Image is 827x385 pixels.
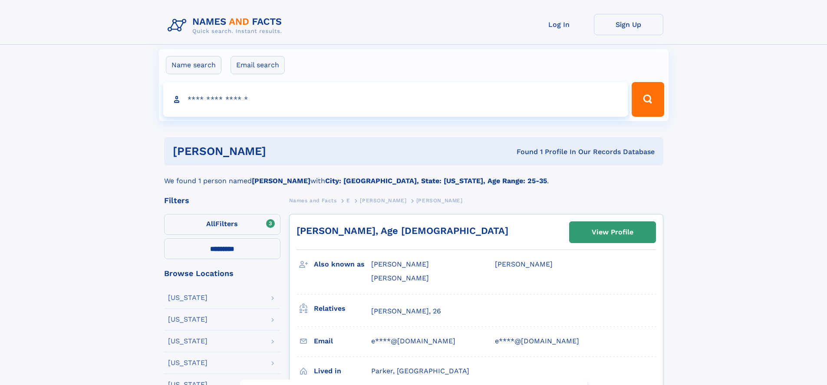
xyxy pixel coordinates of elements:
[168,316,208,323] div: [US_STATE]
[371,260,429,268] span: [PERSON_NAME]
[495,260,553,268] span: [PERSON_NAME]
[592,222,633,242] div: View Profile
[164,14,289,37] img: Logo Names and Facts
[391,147,655,157] div: Found 1 Profile In Our Records Database
[360,197,406,204] span: [PERSON_NAME]
[164,270,280,277] div: Browse Locations
[166,56,221,74] label: Name search
[314,334,371,349] h3: Email
[325,177,547,185] b: City: [GEOGRAPHIC_DATA], State: [US_STATE], Age Range: 25-35
[252,177,310,185] b: [PERSON_NAME]
[314,301,371,316] h3: Relatives
[173,146,392,157] h1: [PERSON_NAME]
[524,14,594,35] a: Log In
[594,14,663,35] a: Sign Up
[231,56,285,74] label: Email search
[416,197,463,204] span: [PERSON_NAME]
[314,364,371,378] h3: Lived in
[297,225,508,236] a: [PERSON_NAME], Age [DEMOGRAPHIC_DATA]
[360,195,406,206] a: [PERSON_NAME]
[168,338,208,345] div: [US_STATE]
[632,82,664,117] button: Search Button
[164,214,280,235] label: Filters
[163,82,628,117] input: search input
[371,274,429,282] span: [PERSON_NAME]
[164,197,280,204] div: Filters
[168,294,208,301] div: [US_STATE]
[346,197,350,204] span: E
[570,222,656,243] a: View Profile
[289,195,337,206] a: Names and Facts
[168,359,208,366] div: [US_STATE]
[371,306,441,316] a: [PERSON_NAME], 26
[314,257,371,272] h3: Also known as
[206,220,215,228] span: All
[371,367,469,375] span: Parker, [GEOGRAPHIC_DATA]
[164,165,663,186] div: We found 1 person named with .
[346,195,350,206] a: E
